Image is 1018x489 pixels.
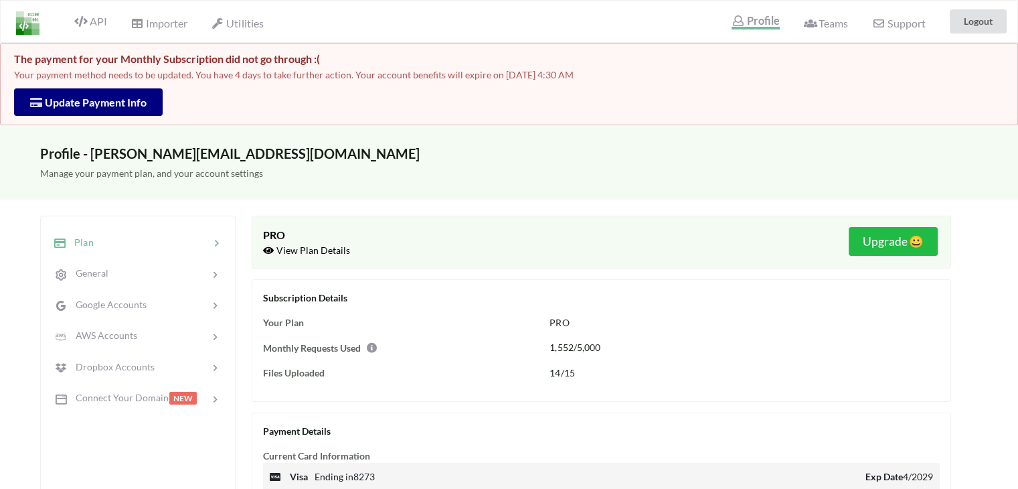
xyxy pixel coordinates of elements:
[68,330,137,341] span: AWS Accounts
[263,244,350,256] span: View Plan Details
[68,392,169,403] span: Connect Your Domain
[14,52,1004,66] div: The payment for your Monthly Subscription did not go through :(
[872,18,925,29] span: Support
[74,15,106,27] span: API
[549,317,569,328] span: PRO
[263,366,533,380] div: Files Uploaded
[169,392,197,405] span: NEW
[30,96,147,109] a: Update Payment Info
[16,11,39,35] img: LogoIcon.png
[211,17,263,29] span: Utilities
[263,449,940,463] div: Current Card Information
[131,17,187,29] span: Importer
[14,68,1004,82] p: Your payment method needs to be updated. You have 4 days to take further action. Your account ben...
[950,9,1007,33] button: Logout
[68,267,108,279] span: General
[263,340,533,355] div: Monthly Requests Used
[68,299,147,310] span: Google Accounts
[40,145,978,161] h3: Profile - [PERSON_NAME][EMAIL_ADDRESS][DOMAIN_NAME]
[849,227,938,256] button: Upgradesmile
[863,234,924,249] h5: Upgrade
[40,168,978,180] h5: Manage your payment plan, and your account settings
[865,470,933,484] span: 4/2029
[549,342,600,353] span: 1,552/5,000
[732,14,779,27] span: Profile
[263,227,602,243] div: PRO
[14,88,163,116] button: Update Payment Info
[549,367,574,378] span: 14/15
[865,471,903,482] b: Exp Date
[804,17,848,29] span: Teams
[290,471,308,482] b: visa
[908,234,924,249] span: smile
[315,471,375,482] span: Ending in 8273
[263,316,533,330] div: Your Plan
[66,236,94,248] span: Plan
[263,425,331,437] span: Payment Details
[68,361,155,372] span: Dropbox Accounts
[263,292,347,303] span: Subscription Details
